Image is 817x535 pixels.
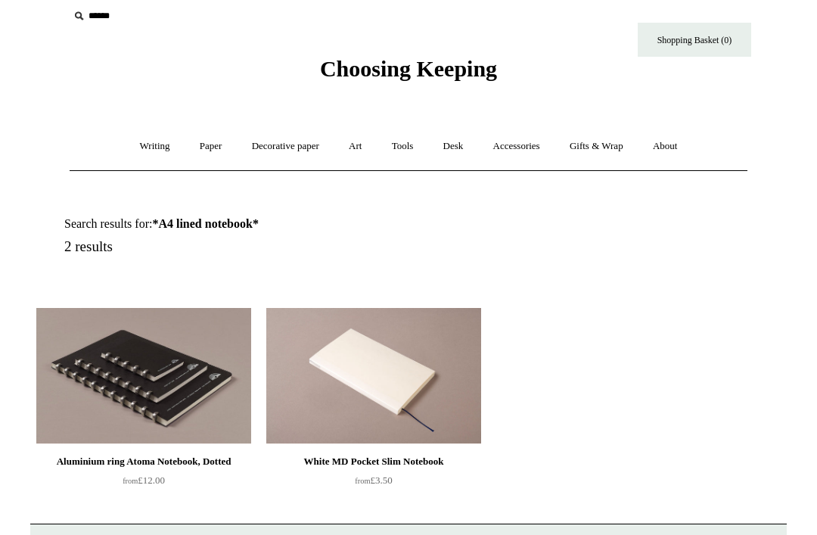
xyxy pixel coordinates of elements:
a: Accessories [480,126,554,166]
span: Choosing Keeping [320,56,497,81]
h5: 2 results [64,238,426,256]
a: Desk [430,126,477,166]
a: Tools [378,126,427,166]
a: Aluminium ring Atoma Notebook, Dotted from£12.00 [36,453,251,515]
a: Shopping Basket (0) [638,23,751,57]
a: Aluminium ring Atoma Notebook, Dotted Aluminium ring Atoma Notebook, Dotted [36,308,251,444]
div: Aluminium ring Atoma Notebook, Dotted [40,453,247,471]
a: Decorative paper [238,126,333,166]
a: Gifts & Wrap [556,126,637,166]
div: White MD Pocket Slim Notebook [270,453,477,471]
a: White MD Pocket Slim Notebook White MD Pocket Slim Notebook [266,308,481,444]
a: Choosing Keeping [320,68,497,79]
span: £12.00 [123,474,165,486]
a: About [639,126,691,166]
a: Writing [126,126,184,166]
img: Aluminium ring Atoma Notebook, Dotted [36,308,251,444]
a: Paper [186,126,236,166]
a: Art [335,126,375,166]
strong: *A4 lined notebook* [152,217,258,230]
a: White MD Pocket Slim Notebook from£3.50 [266,453,481,515]
img: White MD Pocket Slim Notebook [266,308,481,444]
h1: Search results for: [64,216,426,231]
span: £3.50 [355,474,392,486]
span: from [123,477,138,485]
span: from [355,477,370,485]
